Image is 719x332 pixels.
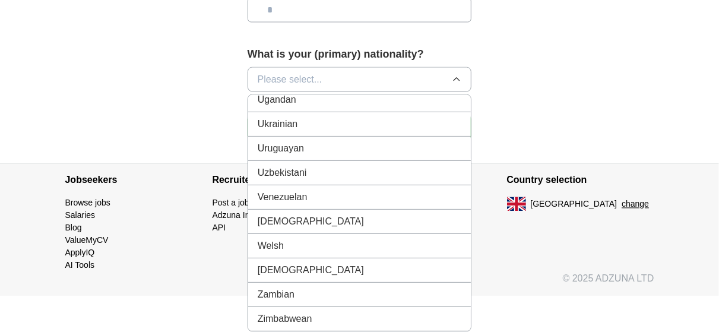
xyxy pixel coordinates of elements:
[258,117,298,131] span: Ukrainian
[213,223,226,233] a: API
[65,261,95,270] a: AI Tools
[213,198,249,208] a: Post a job
[258,141,304,156] span: Uruguayan
[258,93,296,107] span: Ugandan
[56,272,664,296] div: © 2025 ADZUNA LTD
[258,166,307,180] span: Uzbekistani
[258,239,284,253] span: Welsh
[258,190,308,204] span: Venezuelan
[65,248,95,258] a: ApplyIQ
[213,211,285,220] a: Adzuna Intelligence
[248,46,472,62] label: What is your (primary) nationality?
[531,198,617,211] span: [GEOGRAPHIC_DATA]
[65,236,109,245] a: ValueMyCV
[258,72,322,87] span: Please select...
[507,197,526,211] img: UK flag
[258,263,364,277] span: [DEMOGRAPHIC_DATA]
[65,223,82,233] a: Blog
[507,164,654,197] h4: Country selection
[258,214,364,229] span: [DEMOGRAPHIC_DATA]
[622,198,649,211] button: change
[65,198,110,208] a: Browse jobs
[258,312,312,326] span: Zimbabwean
[248,67,472,92] button: Please select...
[65,211,96,220] a: Salaries
[258,287,294,302] span: Zambian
